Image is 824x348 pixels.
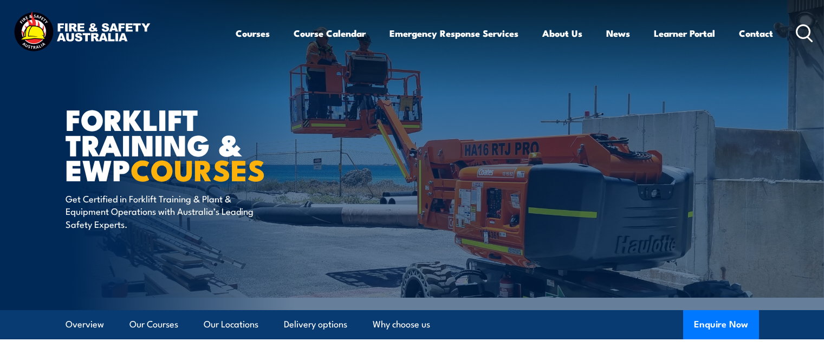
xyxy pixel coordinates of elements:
a: Emergency Response Services [390,19,518,48]
a: News [606,19,630,48]
a: Courses [236,19,270,48]
a: Learner Portal [654,19,715,48]
a: Delivery options [284,310,347,339]
a: Contact [739,19,773,48]
a: Why choose us [373,310,430,339]
a: Our Locations [204,310,258,339]
a: Overview [66,310,104,339]
strong: COURSES [131,146,265,191]
button: Enquire Now [683,310,759,339]
p: Get Certified in Forklift Training & Plant & Equipment Operations with Australia’s Leading Safety... [66,192,263,230]
h1: Forklift Training & EWP [66,106,333,182]
a: Course Calendar [294,19,366,48]
a: Our Courses [129,310,178,339]
a: About Us [542,19,582,48]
